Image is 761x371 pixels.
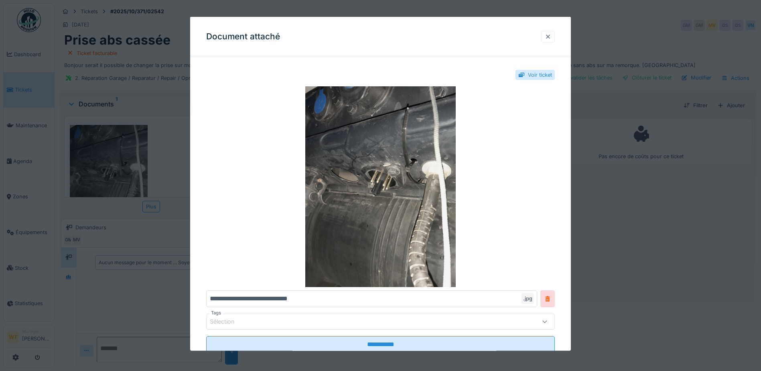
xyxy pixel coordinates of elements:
[206,32,280,42] h3: Document attaché
[522,293,534,304] div: .jpg
[206,86,555,287] img: b114d162-d2d9-4197-94e0-e221d041adda-17588219599452578586161277870294.jpg
[209,310,223,316] label: Tags
[210,317,246,326] div: Sélection
[528,71,552,79] div: Voir ticket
